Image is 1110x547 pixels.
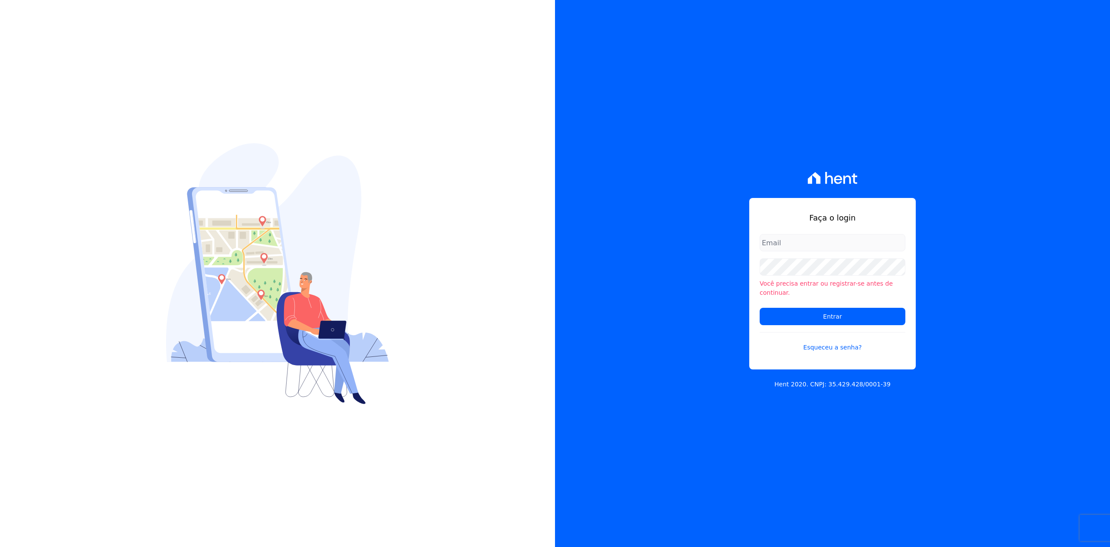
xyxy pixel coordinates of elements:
[166,143,389,404] img: Login
[760,212,905,224] h1: Faça o login
[760,332,905,352] a: Esqueceu a senha?
[774,380,891,389] p: Hent 2020. CNPJ: 35.429.428/0001-39
[760,279,905,297] li: Você precisa entrar ou registrar-se antes de continuar.
[760,308,905,325] input: Entrar
[760,234,905,251] input: Email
